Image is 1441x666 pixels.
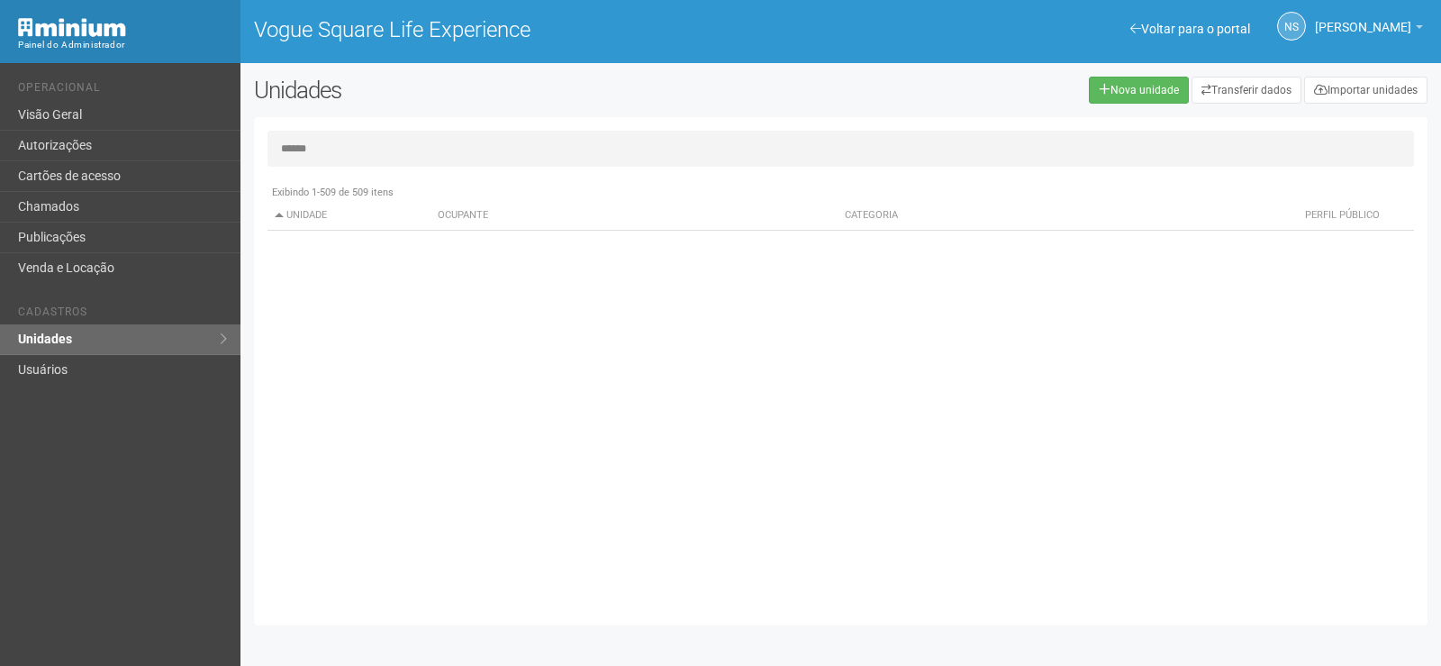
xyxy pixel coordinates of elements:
[254,18,828,41] h1: Vogue Square Life Experience
[1272,201,1414,231] th: Perfil público: activate to sort column ascending
[1277,12,1306,41] a: NS
[267,201,430,231] th: Unidade: activate to sort column descending
[1315,3,1411,34] span: Nicolle Silva
[838,201,1272,231] th: Categoria: activate to sort column ascending
[18,18,126,37] img: Minium
[1315,23,1423,37] a: [PERSON_NAME]
[18,306,227,324] li: Cadastros
[18,37,227,53] div: Painel do Administrador
[254,77,728,104] h2: Unidades
[18,81,227,100] li: Operacional
[430,201,838,231] th: Ocupante: activate to sort column ascending
[1089,77,1189,104] a: Nova unidade
[1130,22,1250,36] a: Voltar para o portal
[1304,77,1427,104] a: Importar unidades
[1192,77,1301,104] a: Transferir dados
[267,185,1414,201] div: Exibindo 1-509 de 509 itens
